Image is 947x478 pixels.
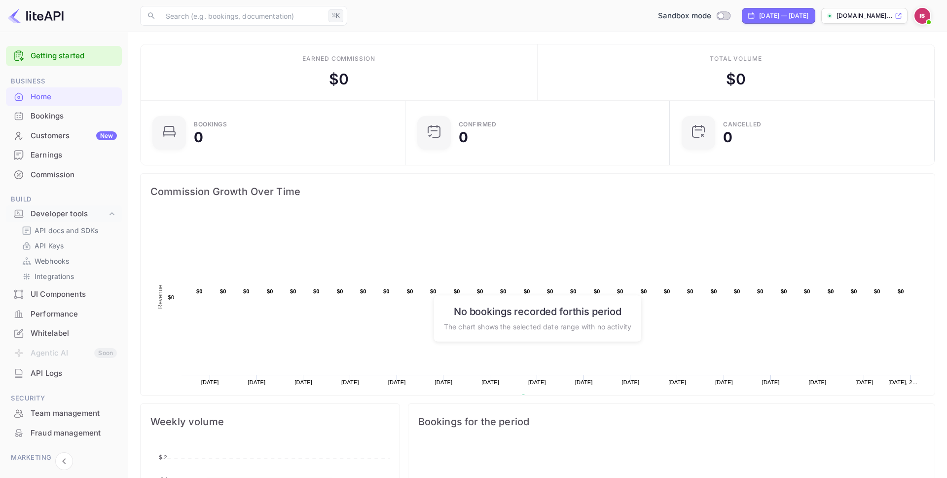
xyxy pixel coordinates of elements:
div: Switch to Production mode [654,10,734,22]
div: New [96,131,117,140]
text: $0 [196,288,203,294]
p: API Keys [35,240,64,251]
a: Fraud management [6,424,122,442]
text: $0 [734,288,740,294]
text: $0 [383,288,390,294]
text: $0 [454,288,460,294]
text: $0 [594,288,600,294]
text: [DATE] [809,379,827,385]
a: UI Components [6,285,122,303]
text: [DATE] [294,379,312,385]
text: [DATE] [435,379,453,385]
img: LiteAPI logo [8,8,64,24]
div: ⌘K [328,9,343,22]
div: Home [31,91,117,103]
a: API Logs [6,364,122,382]
div: Developer tools [6,205,122,223]
text: [DATE] [715,379,733,385]
text: [DATE] [855,379,873,385]
text: [DATE] [341,379,359,385]
span: Build [6,194,122,205]
div: Fraud management [31,428,117,439]
div: CustomersNew [6,126,122,146]
span: Commission Growth Over Time [150,184,925,199]
div: Commission [6,165,122,185]
div: Bookings [194,121,227,127]
div: Developer tools [31,208,107,220]
text: [DATE] [248,379,266,385]
div: Bookings [6,107,122,126]
div: API Logs [6,364,122,383]
text: [DATE] [668,379,686,385]
text: Revenue [530,395,555,401]
text: [DATE] [388,379,406,385]
a: Bookings [6,107,122,125]
input: Search (e.g. bookings, documentation) [160,6,325,26]
a: Team management [6,404,122,422]
text: $0 [664,288,670,294]
text: [DATE], 2… [888,379,917,385]
div: [DATE] — [DATE] [759,11,808,20]
div: Home [6,87,122,107]
div: API Logs [31,368,117,379]
text: $0 [267,288,273,294]
div: Click to change the date range period [742,8,815,24]
button: Collapse navigation [55,452,73,470]
h6: No bookings recorded for this period [444,305,631,317]
div: UI Components [6,285,122,304]
text: $0 [547,288,553,294]
div: Webhooks [18,254,118,268]
div: Confirmed [459,121,497,127]
div: Earnings [6,146,122,165]
p: [DOMAIN_NAME]... [837,11,893,20]
text: [DATE] [201,379,219,385]
text: $0 [477,288,483,294]
div: UI Components [31,289,117,300]
div: 0 [459,130,468,144]
a: Commission [6,165,122,184]
a: Performance [6,305,122,323]
text: Revenue [157,284,164,309]
text: $0 [337,288,343,294]
div: API docs and SDKs [18,223,118,238]
text: $0 [617,288,623,294]
text: $0 [220,288,226,294]
span: Marketing [6,452,122,463]
text: $0 [687,288,693,294]
a: Whitelabel [6,324,122,342]
div: Whitelabel [6,324,122,343]
text: $0 [711,288,717,294]
text: [DATE] [528,379,546,385]
text: [DATE] [575,379,593,385]
text: $0 [407,288,413,294]
div: $ 0 [329,68,349,90]
tspan: $ 2 [159,454,167,461]
p: Integrations [35,271,74,281]
span: Business [6,76,122,87]
text: $0 [360,288,366,294]
text: $0 [898,288,904,294]
span: Sandbox mode [658,10,712,22]
a: Integrations [22,271,114,281]
text: $0 [524,288,530,294]
a: Earnings [6,146,122,164]
div: $ 0 [726,68,746,90]
div: Performance [6,305,122,324]
span: Bookings for the period [418,414,925,430]
text: $0 [874,288,880,294]
a: Getting started [31,50,117,62]
text: [DATE] [622,379,640,385]
a: CustomersNew [6,126,122,145]
div: Commission [31,169,117,181]
text: $0 [781,288,787,294]
text: $0 [500,288,507,294]
text: $0 [828,288,834,294]
img: Idan Solimani [914,8,930,24]
text: $0 [641,288,647,294]
div: Earned commission [302,54,375,63]
div: CANCELLED [723,121,762,127]
div: Earnings [31,150,117,161]
p: API docs and SDKs [35,225,99,236]
text: $0 [243,288,250,294]
div: Whitelabel [31,328,117,339]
